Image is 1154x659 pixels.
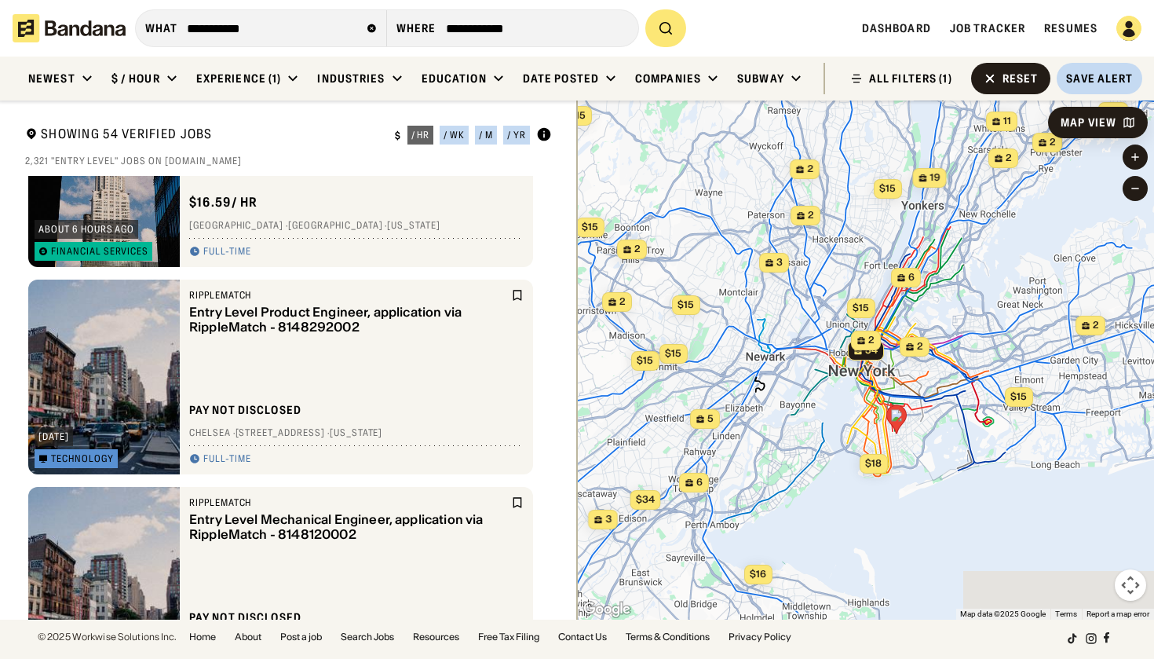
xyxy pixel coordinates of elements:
span: 2 [619,295,626,309]
span: $15 [569,109,586,121]
span: 2 [634,243,641,256]
span: 2 [807,163,813,176]
div: grid [25,176,552,621]
div: Pay not disclosed [189,611,301,625]
span: 2 [917,340,923,353]
a: Post a job [280,632,322,642]
div: / wk [444,130,465,140]
span: $15 [677,298,694,310]
div: Date Posted [523,71,599,86]
a: Open this area in Google Maps (opens a new window) [581,599,633,620]
span: Map data ©2025 Google [960,610,1046,618]
div: Map View [1061,117,1116,128]
button: Map camera controls [1115,569,1146,601]
div: Entry Level Mechanical Engineer, application via RippleMatch - 8148120002 [189,512,508,542]
a: Dashboard [862,21,931,35]
img: Bandana logotype [13,14,126,42]
div: [GEOGRAPHIC_DATA] · [GEOGRAPHIC_DATA] · [US_STATE] [189,220,524,232]
div: Companies [635,71,701,86]
div: Save Alert [1066,71,1133,86]
span: 2 [868,334,875,347]
span: $15 [637,354,653,366]
div: Education [422,71,487,86]
span: 6 [696,476,703,489]
a: Terms & Conditions [626,632,710,642]
span: 2 [1050,136,1056,149]
span: $18 [865,457,882,469]
div: Subway [737,71,784,86]
div: Chelsea · [STREET_ADDRESS] · [US_STATE] [189,427,524,440]
div: Where [396,21,436,35]
span: $15 [665,347,681,359]
div: Reset [1002,73,1039,84]
a: Free Tax Filing [478,632,539,642]
div: ALL FILTERS (1) [869,73,952,84]
div: Experience (1) [196,71,282,86]
span: 2 [808,209,814,222]
div: / hr [411,130,430,140]
a: Home [189,632,216,642]
div: Technology [51,454,114,463]
div: Newest [28,71,75,86]
div: RippleMatch [189,289,508,302]
div: / yr [507,130,526,140]
a: Job Tracker [950,21,1025,35]
a: Privacy Policy [729,632,791,642]
span: $15 [853,302,869,313]
span: 6 [908,271,915,284]
span: $34 [635,493,654,505]
span: 3 [776,256,783,269]
span: 5 [707,412,714,426]
span: $15 [582,221,598,232]
div: RippleMatch [189,496,508,509]
div: Full-time [203,246,251,258]
span: $15 [879,182,896,194]
a: Report a map error [1086,610,1149,618]
div: Pay not disclosed [189,404,301,418]
div: about 6 hours ago [38,225,134,234]
div: Showing 54 Verified Jobs [25,126,382,145]
img: Google [581,599,633,620]
span: 19 [929,171,940,185]
div: 2,321 "entry level" jobs on [DOMAIN_NAME] [25,155,552,167]
span: 54 [865,344,878,357]
div: / m [479,130,493,140]
a: Contact Us [558,632,607,642]
div: [DATE] [38,432,69,441]
span: 2 [1093,319,1099,332]
span: $15 [1010,390,1027,402]
a: Resources [413,632,459,642]
a: Terms (opens in new tab) [1055,610,1077,618]
div: $ [395,130,401,142]
span: 11 [1003,115,1011,128]
span: 3 [605,513,612,526]
span: 2 [1006,152,1012,165]
div: Financial Services [51,247,148,256]
div: Full-time [203,453,251,466]
div: what [145,21,177,35]
div: Entry Level Product Engineer, application via RippleMatch - 8148292002 [189,305,508,335]
div: Industries [317,71,385,86]
div: © 2025 Workwise Solutions Inc. [38,632,177,642]
a: Resumes [1044,21,1097,35]
a: Search Jobs [341,632,394,642]
div: $ / hour [111,71,160,86]
div: $ 16.59 / hr [189,194,258,211]
a: About [235,632,261,642]
span: $16 [750,568,766,580]
span: 3 [1116,105,1122,119]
